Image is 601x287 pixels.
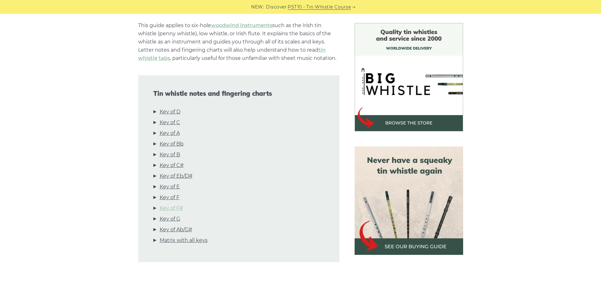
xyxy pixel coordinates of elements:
[160,204,183,212] a: Key of F#
[160,161,184,169] a: Key of C#
[138,21,339,62] p: This guide applies to six-hole such as the Irish tin whistle (penny whistle), low whistle, or Iri...
[160,140,184,148] a: Key of Bb
[355,23,463,131] img: BigWhistle Tin Whistle Store
[160,108,180,116] a: Key of D
[160,226,192,234] a: Key of Ab/G#
[160,236,208,244] a: Matrix with all keys
[160,118,180,127] a: Key of C
[266,3,287,11] span: Discover
[160,172,192,180] a: Key of Eb/D#
[160,183,180,191] a: Key of E
[160,193,180,202] a: Key of F
[160,215,180,223] a: Key of G
[288,3,351,11] a: PST10 - Tin Whistle Course
[211,22,272,28] a: woodwind instruments
[160,151,180,159] a: Key of B
[355,146,463,255] img: tin whistle buying guide
[251,3,264,11] span: NEW:
[160,129,180,137] a: Key of A
[153,90,324,97] span: Tin whistle notes and fingering charts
